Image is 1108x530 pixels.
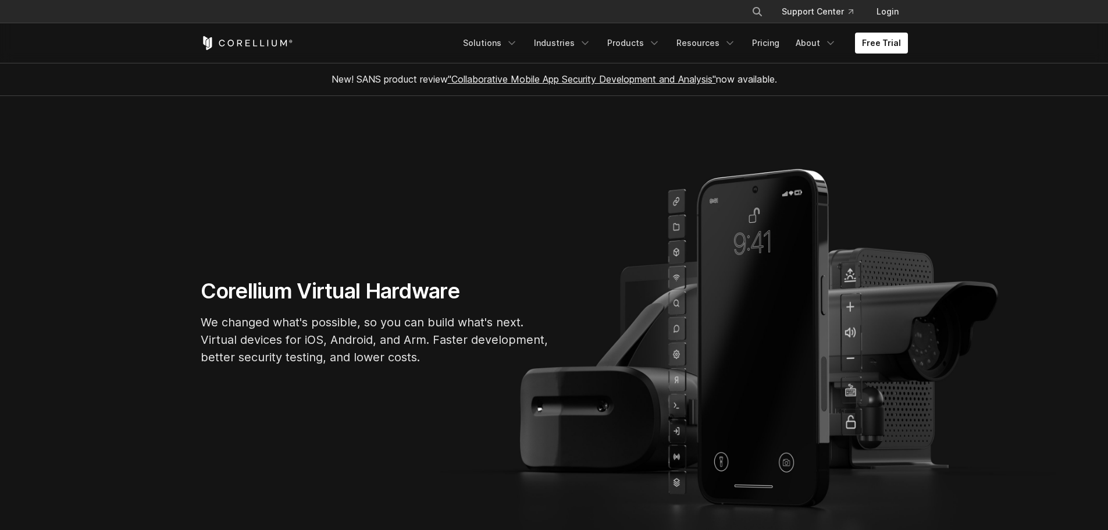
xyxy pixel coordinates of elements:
a: About [789,33,843,54]
a: Support Center [772,1,863,22]
div: Navigation Menu [456,33,908,54]
a: Free Trial [855,33,908,54]
button: Search [747,1,768,22]
a: Pricing [745,33,786,54]
p: We changed what's possible, so you can build what's next. Virtual devices for iOS, Android, and A... [201,314,550,366]
h1: Corellium Virtual Hardware [201,278,550,304]
a: Solutions [456,33,525,54]
span: New! SANS product review now available. [332,73,777,85]
div: Navigation Menu [738,1,908,22]
a: Products [600,33,667,54]
a: Login [867,1,908,22]
a: "Collaborative Mobile App Security Development and Analysis" [448,73,716,85]
a: Resources [669,33,743,54]
a: Industries [527,33,598,54]
a: Corellium Home [201,36,293,50]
